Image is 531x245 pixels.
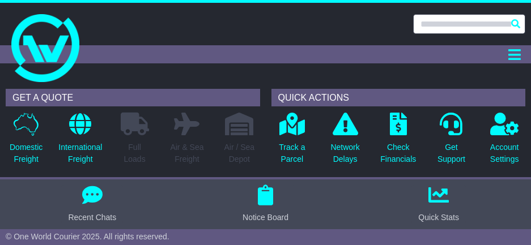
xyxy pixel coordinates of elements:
a: GetSupport [437,112,466,171]
div: QUICK ACTIONS [271,89,526,106]
a: DomesticFreight [9,112,43,171]
p: Air & Sea Freight [170,141,203,165]
p: Track a Parcel [279,141,305,165]
a: Track aParcel [278,112,305,171]
p: International Freight [58,141,102,165]
a: InternationalFreight [58,112,103,171]
p: Check Financials [380,141,416,165]
p: Network Delays [330,141,359,165]
span: © One World Courier 2025. All rights reserved. [6,232,169,241]
button: Toggle navigation [503,45,525,63]
a: CheckFinancials [380,112,417,171]
button: Notice Board [236,185,295,223]
a: AccountSettings [490,112,520,171]
button: Quick Stats [411,185,466,223]
div: Recent Chats [68,212,116,223]
p: Air / Sea Depot [224,141,254,165]
div: GET A QUOTE [6,89,260,106]
p: Full Loads [121,141,149,165]
p: Domestic Freight [10,141,43,165]
a: NetworkDelays [330,112,360,171]
p: Get Support [437,141,465,165]
button: Recent Chats [61,185,123,223]
div: Notice Board [243,212,288,223]
div: Quick Stats [418,212,459,223]
p: Account Settings [490,141,519,165]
